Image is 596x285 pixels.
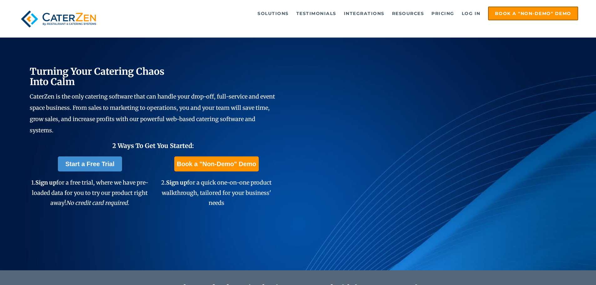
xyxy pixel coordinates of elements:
span: CaterZen is the only catering software that can handle your drop-off, full-service and event spac... [30,93,275,134]
a: Resources [389,7,427,20]
span: Turning Your Catering Chaos Into Calm [30,65,165,88]
a: Book a "Non-Demo" Demo [488,7,578,20]
span: Sign up [166,179,187,186]
a: Testimonials [293,7,339,20]
a: Log in [459,7,484,20]
span: Sign up [35,179,56,186]
a: Start a Free Trial [58,156,122,171]
a: Solutions [254,7,292,20]
div: Navigation Menu [114,7,578,20]
a: Book a "Non-Demo" Demo [174,156,258,171]
img: caterzen [18,7,99,31]
span: 2 Ways To Get You Started: [112,142,194,150]
em: No credit card required. [66,199,129,206]
span: 1. for a free trial, where we have pre-loaded data for you to try our product right away! [31,179,148,206]
a: Pricing [428,7,457,20]
iframe: Help widget launcher [540,261,589,278]
a: Integrations [341,7,388,20]
span: 2. for a quick one-on-one product walkthrough, tailored for your business' needs [161,179,272,206]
